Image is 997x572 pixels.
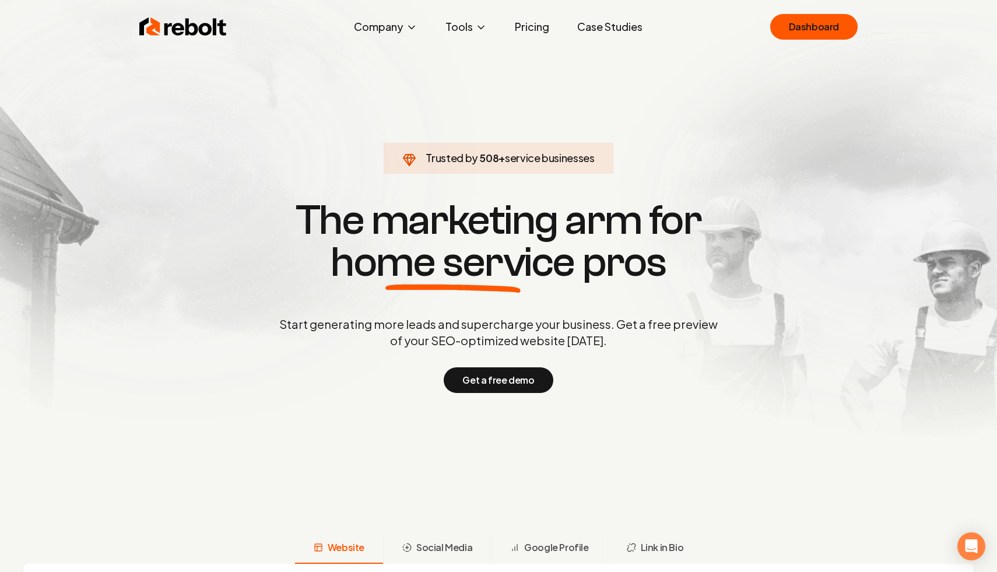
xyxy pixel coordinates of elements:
[383,534,491,564] button: Social Media
[479,150,498,166] span: 508
[426,151,478,164] span: Trusted by
[139,15,227,38] img: Rebolt Logo
[957,532,985,560] div: Open Intercom Messenger
[568,15,652,38] a: Case Studies
[498,151,505,164] span: +
[524,541,588,555] span: Google Profile
[416,541,472,555] span: Social Media
[277,316,720,349] p: Start generating more leads and supercharge your business. Get a free preview of your SEO-optimiz...
[505,15,559,38] a: Pricing
[219,199,778,283] h1: The marketing arm for pros
[345,15,427,38] button: Company
[491,534,607,564] button: Google Profile
[295,534,383,564] button: Website
[444,367,553,393] button: Get a free demo
[505,151,595,164] span: service businesses
[770,14,858,40] a: Dashboard
[436,15,496,38] button: Tools
[328,541,364,555] span: Website
[608,534,703,564] button: Link in Bio
[641,541,684,555] span: Link in Bio
[331,241,575,283] span: home service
